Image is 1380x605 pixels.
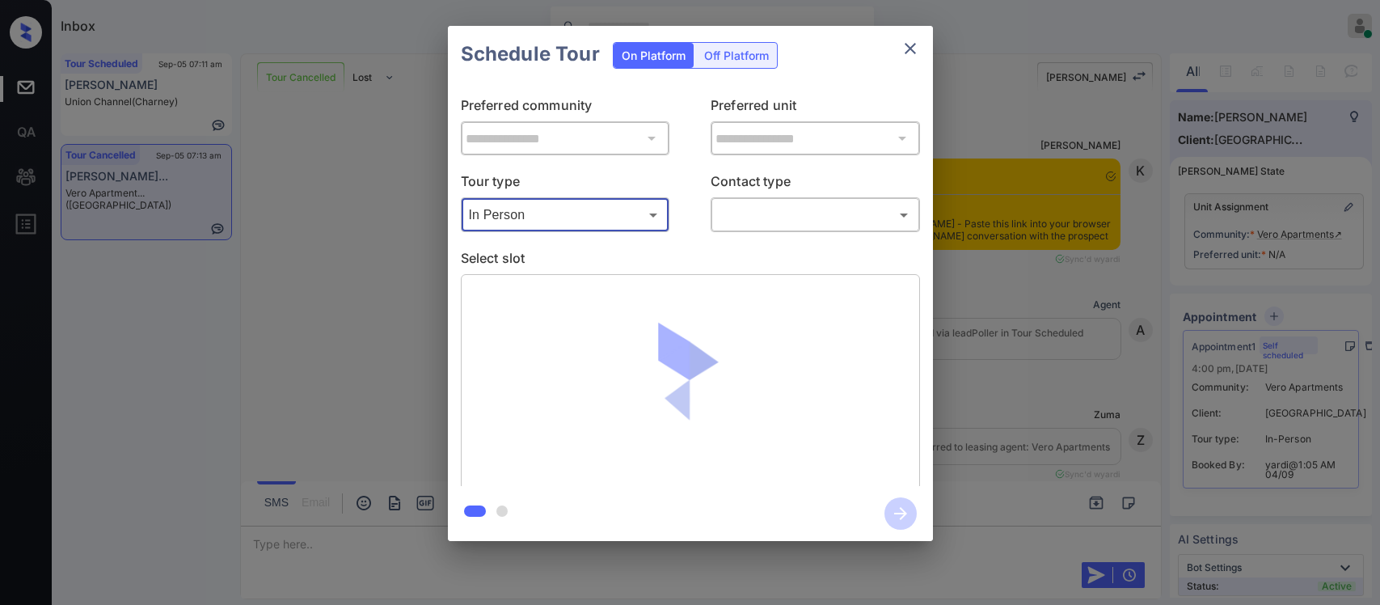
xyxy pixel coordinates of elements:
[595,287,785,477] img: loaderv1.7921fd1ed0a854f04152.gif
[448,26,613,82] h2: Schedule Tour
[696,43,777,68] div: Off Platform
[461,171,670,197] p: Tour type
[711,95,920,121] p: Preferred unit
[461,95,670,121] p: Preferred community
[614,43,694,68] div: On Platform
[711,171,920,197] p: Contact type
[461,248,920,274] p: Select slot
[465,201,666,228] div: In Person
[894,32,926,65] button: close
